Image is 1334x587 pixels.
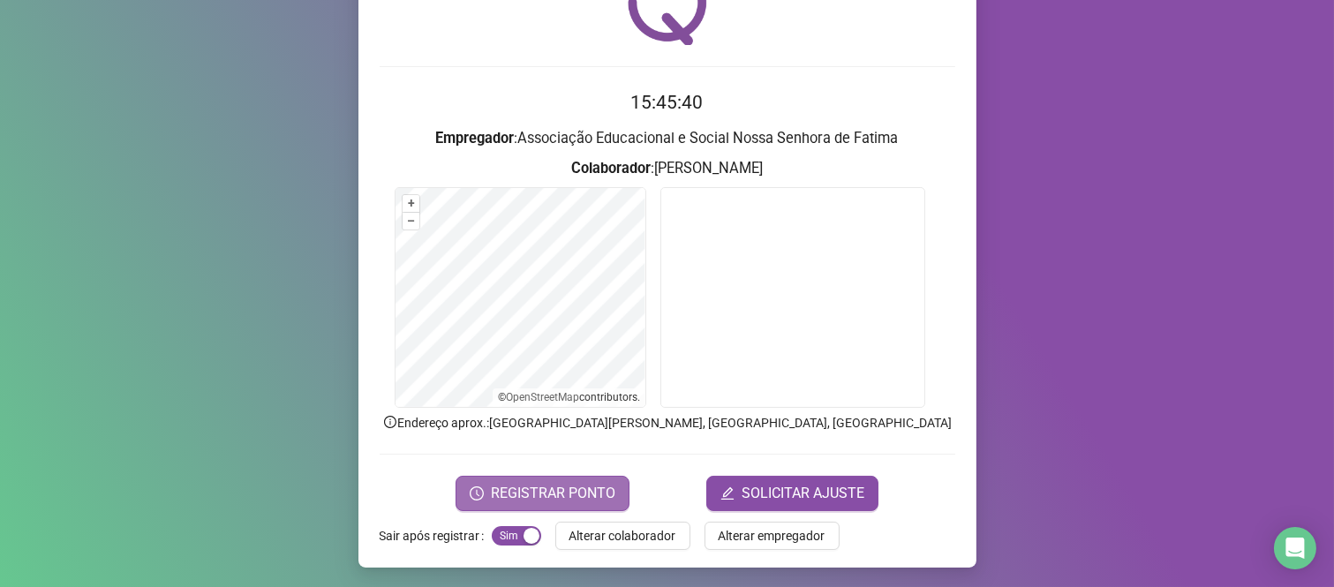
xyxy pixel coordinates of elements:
[436,130,515,147] strong: Empregador
[742,483,864,504] span: SOLICITAR AJUSTE
[380,413,955,433] p: Endereço aprox. : [GEOGRAPHIC_DATA][PERSON_NAME], [GEOGRAPHIC_DATA], [GEOGRAPHIC_DATA]
[380,127,955,150] h3: : Associação Educacional e Social Nossa Senhora de Fatima
[380,522,492,550] label: Sair após registrar
[571,160,651,177] strong: Colaborador
[470,486,484,500] span: clock-circle
[491,483,615,504] span: REGISTRAR PONTO
[506,391,579,403] a: OpenStreetMap
[403,195,419,212] button: +
[705,522,840,550] button: Alterar empregador
[631,92,704,113] time: 15:45:40
[380,157,955,180] h3: : [PERSON_NAME]
[403,213,419,230] button: –
[555,522,690,550] button: Alterar colaborador
[498,391,640,403] li: © contributors.
[569,526,676,546] span: Alterar colaborador
[706,476,878,511] button: editSOLICITAR AJUSTE
[719,526,825,546] span: Alterar empregador
[382,414,398,430] span: info-circle
[456,476,629,511] button: REGISTRAR PONTO
[1274,527,1316,569] div: Open Intercom Messenger
[720,486,735,500] span: edit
